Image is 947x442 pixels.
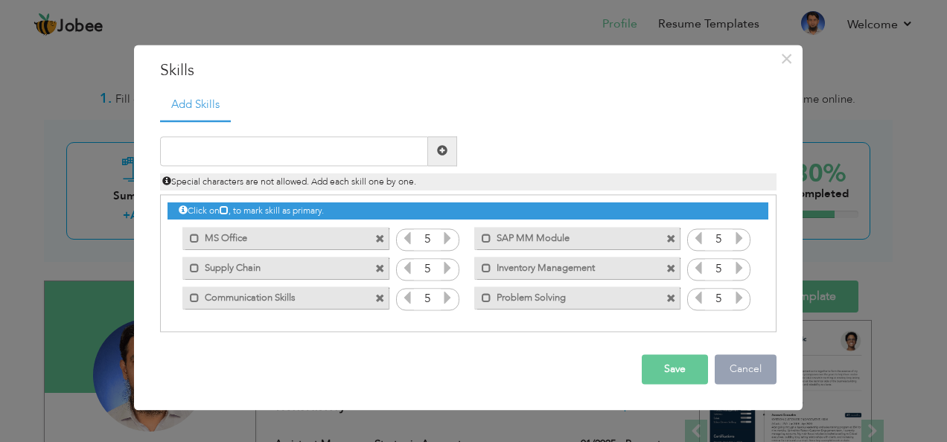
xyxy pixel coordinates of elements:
[162,176,416,188] span: Special characters are not allowed. Add each skill one by one.
[168,202,768,220] div: Click on , to mark skill as primary.
[642,354,708,384] button: Save
[715,354,777,384] button: Cancel
[491,228,642,246] label: SAP MM Module
[200,257,350,276] label: Supply Chain
[780,45,793,72] span: ×
[491,257,642,276] label: Inventory Management
[160,60,777,82] h3: Skills
[200,228,350,246] label: MS Office
[160,89,231,122] a: Add Skills
[200,287,350,306] label: Communication Skills
[491,287,642,306] label: Problem Solving
[775,47,799,71] button: Close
